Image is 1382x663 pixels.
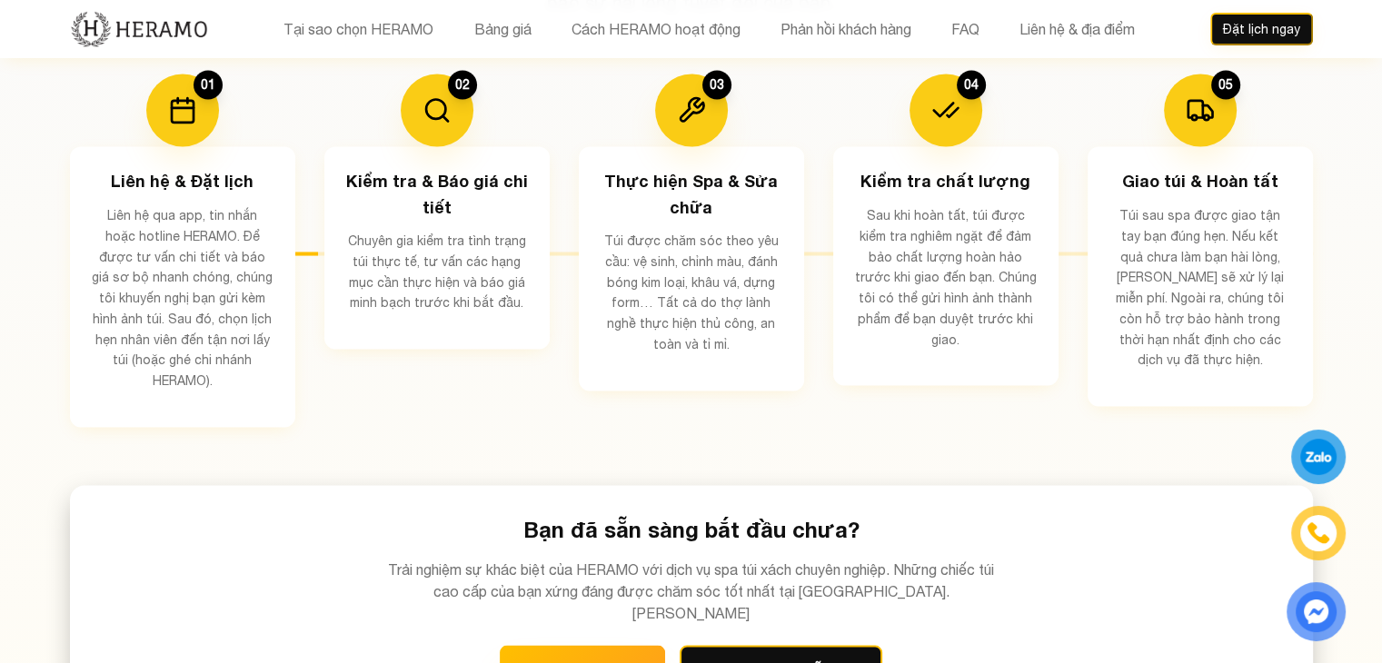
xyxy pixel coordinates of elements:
img: new-logo.3f60348b.png [70,10,209,48]
h3: Bạn đã sẵn sàng bắt đầu chưa? [99,514,1284,543]
div: 02 [448,70,477,99]
img: phone-icon [1305,520,1332,548]
h3: Kiểm tra chất lượng [855,168,1037,193]
h3: Giao túi & Hoàn tất [1109,168,1291,193]
p: Liên hệ qua app, tin nhắn hoặc hotline HERAMO. Để được tư vấn chi tiết và báo giá sơ bộ nhanh chó... [92,204,273,391]
h3: Kiểm tra & Báo giá chi tiết [346,168,528,219]
div: 05 [1211,70,1240,99]
button: FAQ [945,17,984,41]
p: Sau khi hoàn tất, túi được kiểm tra nghiêm ngặt để đảm bảo chất lượng hoàn hảo trước khi giao đến... [855,204,1037,349]
button: Bảng giá [468,17,536,41]
button: Cách HERAMO hoạt động [565,17,745,41]
h3: Liên hệ & Đặt lịch [92,168,273,193]
p: Trải nghiệm sự khác biệt của HERAMO với dịch vụ spa túi xách chuyên nghiệp. Những chiếc túi cao c... [386,558,997,623]
p: Túi sau spa được giao tận tay bạn đúng hẹn. Nếu kết quả chưa làm bạn hài lòng, [PERSON_NAME] sẽ x... [1109,204,1291,370]
div: 04 [957,70,986,99]
div: 01 [194,70,223,99]
a: phone-icon [1292,507,1345,559]
p: Túi được chăm sóc theo yêu cầu: vệ sinh, chỉnh màu, đánh bóng kim loại, khâu vá, dựng form… Tất c... [601,230,782,354]
button: Phản hồi khách hàng [774,17,916,41]
p: Chuyên gia kiểm tra tình trạng túi thực tế, tư vấn các hạng mục cần thực hiện và báo giá minh bạc... [346,230,528,312]
button: Đặt lịch ngay [1210,13,1313,45]
h3: Thực hiện Spa & Sửa chữa [601,168,782,219]
button: Tại sao chọn HERAMO [278,17,439,41]
div: 03 [702,70,731,99]
button: Liên hệ & địa điểm [1013,17,1139,41]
